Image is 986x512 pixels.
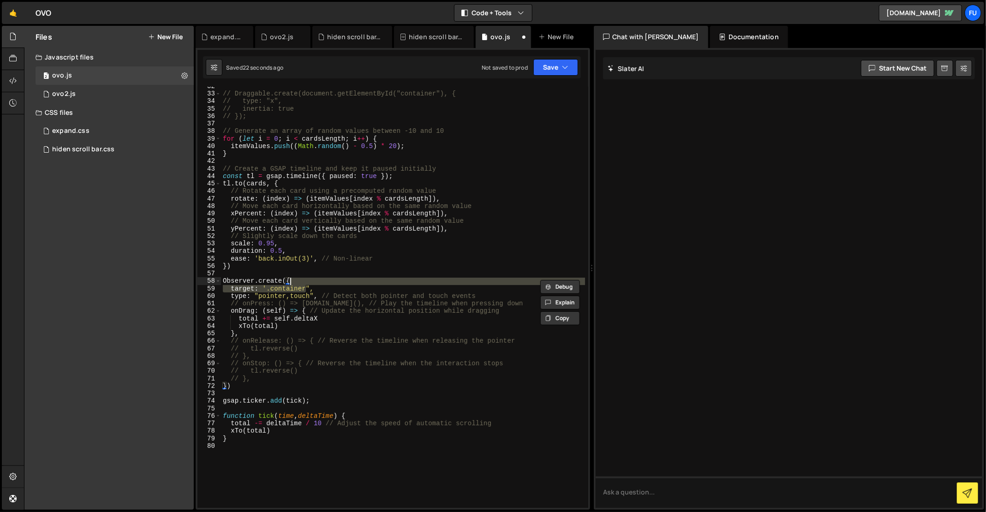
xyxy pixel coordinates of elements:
div: 48 [197,202,221,210]
div: New File [538,32,577,42]
div: 46 [197,187,221,195]
div: 39 [197,135,221,143]
div: ovo2.js [52,90,76,98]
div: 66 [197,337,221,345]
div: 71 [197,375,221,382]
div: 67 [197,345,221,352]
div: 76 [197,412,221,420]
div: 36 [197,113,221,120]
div: 17267/47820.css [36,122,197,140]
div: 38 [197,127,221,135]
div: 22 seconds ago [243,64,283,71]
div: 53 [197,240,221,247]
div: 75 [197,405,221,412]
div: 57 [197,270,221,277]
div: 72 [197,382,221,390]
div: Documentation [710,26,788,48]
button: Explain [540,296,580,310]
div: ovo.js [52,71,72,80]
a: [DOMAIN_NAME] [879,5,962,21]
div: 50 [197,217,221,225]
div: 49 [197,210,221,217]
button: Debug [540,280,580,294]
div: Saved [226,64,283,71]
div: 73 [197,390,221,397]
div: 41 [197,150,221,157]
div: CSS files [24,103,194,122]
span: 2 [43,73,49,80]
div: 34 [197,97,221,105]
div: ovo.js [36,66,197,85]
button: Start new chat [861,60,934,77]
div: 44 [197,173,221,180]
div: 79 [197,435,221,442]
div: 40 [197,143,221,150]
div: 74 [197,397,221,405]
a: Fu [965,5,981,21]
div: 78 [197,427,221,435]
div: Javascript files [24,48,194,66]
div: hiden scroll bar.css [52,145,114,154]
div: ovo.js [490,32,510,42]
button: New File [148,33,183,41]
div: expand.css [52,127,90,135]
div: ovo2.js [270,32,293,42]
div: 68 [197,352,221,360]
div: 62 [197,307,221,315]
div: Chat with [PERSON_NAME] [594,26,708,48]
div: Not saved to prod [482,64,528,71]
h2: Files [36,32,52,42]
div: 52 [197,232,221,240]
div: 42 [197,157,221,165]
div: 51 [197,225,221,232]
h2: Slater AI [608,64,645,73]
button: Code + Tools [454,5,532,21]
div: 70 [197,367,221,375]
div: 33 [197,90,221,97]
div: 37 [197,120,221,127]
div: 65 [197,330,221,337]
button: Save [533,59,578,76]
div: hiden scroll bar.css [327,32,381,42]
div: 17267/47817.js [36,85,197,103]
div: 17267/47816.css [36,140,197,159]
div: 60 [197,292,221,300]
div: 64 [197,322,221,330]
div: 54 [197,247,221,255]
div: 80 [197,442,221,450]
button: Copy [540,311,580,325]
div: expand.css [210,32,242,42]
div: 56 [197,262,221,270]
div: 59 [197,285,221,292]
div: 69 [197,360,221,367]
div: OVO [36,7,51,18]
div: 63 [197,315,221,322]
a: 🤙 [2,2,24,24]
div: 43 [197,165,221,173]
div: 35 [197,105,221,113]
div: 77 [197,420,221,427]
div: 61 [197,300,221,307]
div: 58 [197,277,221,285]
div: 45 [197,180,221,187]
div: hiden scroll bar.css [409,32,463,42]
div: 47 [197,195,221,202]
div: 55 [197,255,221,262]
